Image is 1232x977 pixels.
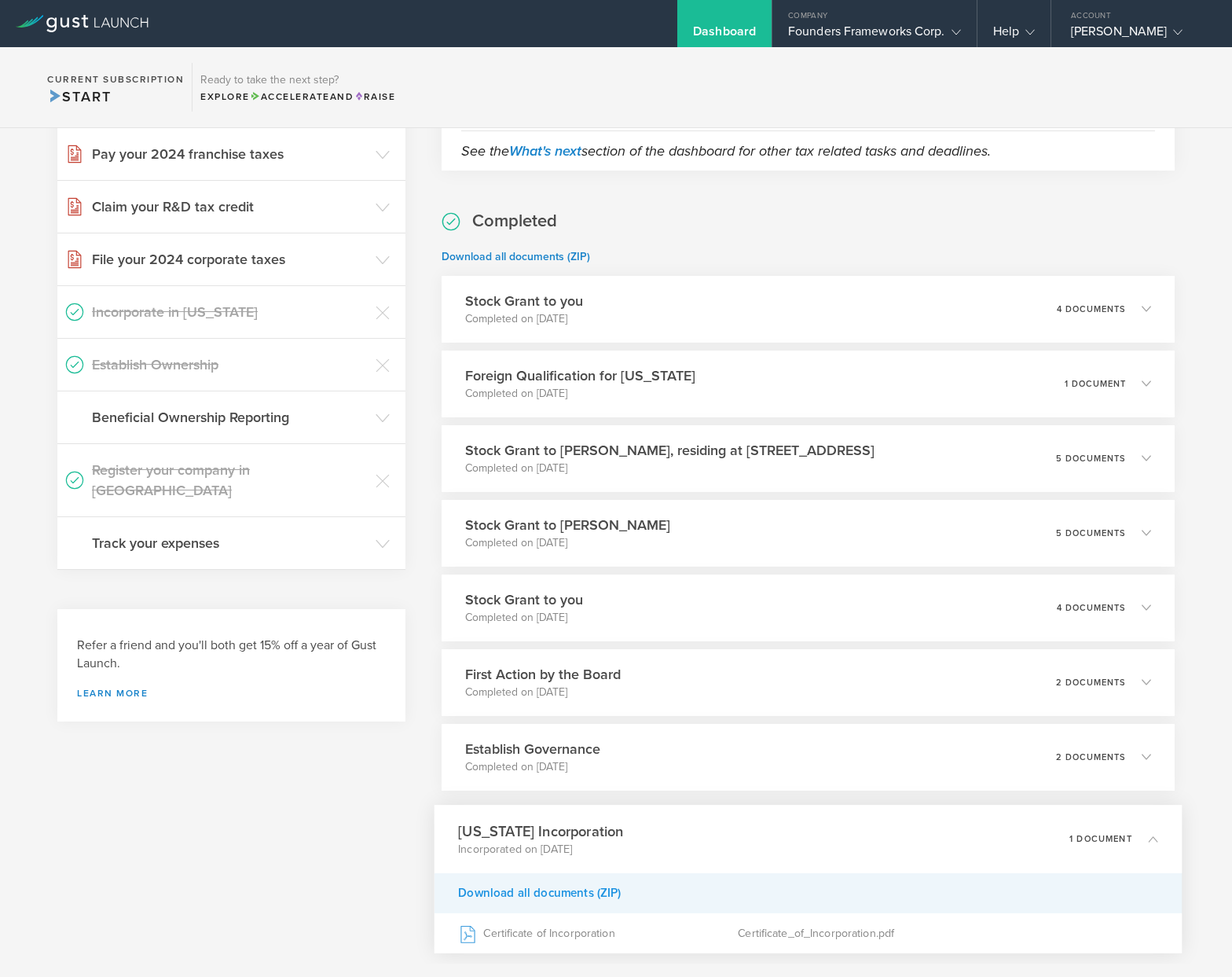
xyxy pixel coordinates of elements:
h3: File your 2024 corporate taxes [92,249,368,270]
div: Help [993,24,1035,47]
p: 1 document [1065,380,1126,388]
p: 4 documents [1057,604,1126,612]
p: 2 documents [1056,753,1126,762]
h3: Establish Ownership [92,354,368,375]
div: Ready to take the next step?ExploreAccelerateandRaise [192,63,403,112]
a: What's next [509,142,581,160]
h3: Beneficial Ownership Reporting [92,407,368,428]
h3: [US_STATE] Incorporation [459,821,624,842]
span: and [250,91,354,102]
h3: Stock Grant to you [465,590,583,610]
p: 5 documents [1056,529,1126,538]
a: Learn more [77,689,386,698]
h3: Track your expenses [92,533,368,553]
iframe: Chat Widget [1153,902,1232,977]
h3: Pay your 2024 franchise taxes [92,144,368,164]
div: Certificate of Incorporation [459,913,739,953]
p: 5 documents [1056,454,1126,463]
h3: Stock Grant to [PERSON_NAME] [465,515,670,535]
h3: Stock Grant to you [465,291,583,311]
h3: Foreign Qualification for [US_STATE] [465,365,695,386]
h3: Register your company in [GEOGRAPHIC_DATA] [92,460,368,501]
h3: Stock Grant to [PERSON_NAME], residing at [STREET_ADDRESS] [465,440,874,461]
h3: Ready to take the next step? [200,75,395,86]
p: Completed on [DATE] [465,685,621,700]
h3: First Action by the Board [465,664,621,685]
h3: Claim your R&D tax credit [92,197,368,217]
p: 4 documents [1057,305,1126,314]
p: Incorporated on [DATE] [459,841,624,857]
div: Explore [200,90,395,104]
div: Founders Frameworks Corp. [788,24,961,47]
h3: Establish Governance [465,739,600,759]
p: Completed on [DATE] [465,535,670,551]
h3: Refer a friend and you'll both get 15% off a year of Gust Launch. [77,637,386,673]
h2: Current Subscription [47,75,184,84]
span: Raise [354,91,395,102]
h2: Completed [472,210,557,233]
div: [PERSON_NAME] [1071,24,1204,47]
h3: Incorporate in [US_STATE] [92,302,368,322]
em: See the section of the dashboard for other tax related tasks and deadlines. [461,142,991,160]
p: 1 document [1070,834,1133,843]
p: Completed on [DATE] [465,386,695,402]
div: Certificate_of_Incorporation.pdf [739,913,1158,953]
div: Dashboard [693,24,756,47]
span: Start [47,88,111,105]
a: Download all documents (ZIP) [442,250,590,263]
p: Completed on [DATE] [465,461,874,476]
p: Completed on [DATE] [465,759,600,775]
span: Accelerate [250,91,330,102]
p: 2 documents [1056,678,1126,687]
p: Completed on [DATE] [465,311,583,327]
p: Completed on [DATE] [465,610,583,626]
div: Download all documents (ZIP) [434,872,1182,913]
